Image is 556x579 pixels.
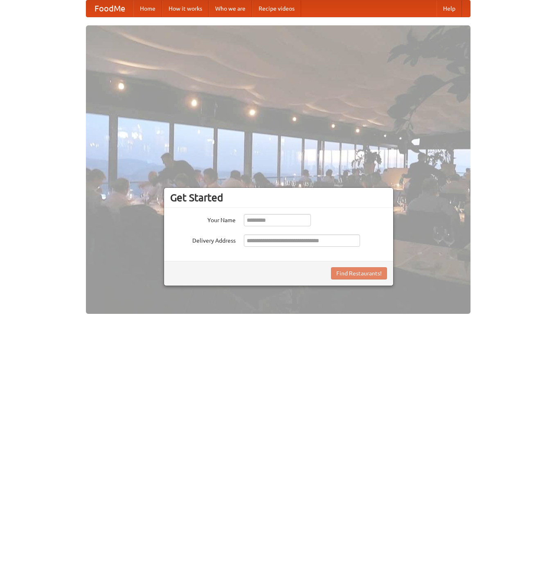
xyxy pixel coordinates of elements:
[133,0,162,17] a: Home
[331,267,387,279] button: Find Restaurants!
[170,191,387,204] h3: Get Started
[170,234,236,245] label: Delivery Address
[86,0,133,17] a: FoodMe
[252,0,301,17] a: Recipe videos
[162,0,209,17] a: How it works
[209,0,252,17] a: Who we are
[170,214,236,224] label: Your Name
[437,0,462,17] a: Help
